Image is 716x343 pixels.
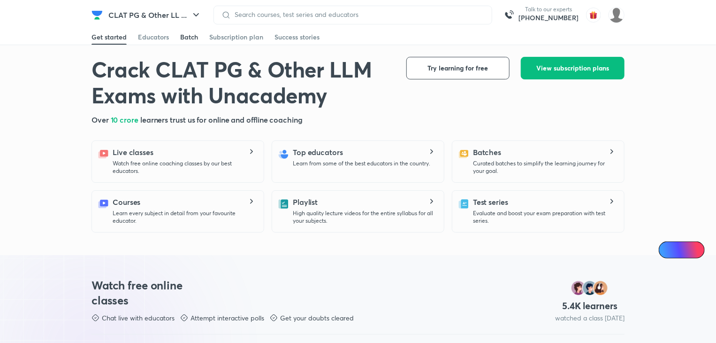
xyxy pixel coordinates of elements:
p: Get your doubts cleared [280,313,354,323]
h1: Crack CLAT PG & Other LLM Exams with Unacademy [91,57,391,109]
a: Get started [91,30,127,45]
a: Batch [180,30,198,45]
p: Evaluate and boost your exam preparation with test series. [473,210,617,225]
button: View subscription plans [521,57,625,79]
p: Chat live with educators [102,313,175,323]
button: Try learning for free [406,57,510,79]
p: Watch free online coaching classes by our best educators. [113,160,256,175]
a: Educators [138,30,169,45]
h4: 5.4 K learners [562,300,617,312]
h5: Courses [113,196,140,208]
div: Educators [138,32,169,42]
img: call-us [500,6,518,24]
h3: Watch free online classes [91,278,200,308]
h5: Test series [473,196,508,208]
input: Search courses, test series and educators [231,11,484,18]
a: Subscription plan [209,30,263,45]
p: watched a class [DATE] [555,313,625,323]
h5: Live classes [113,147,153,158]
img: sejal [609,7,625,23]
p: Attempt interactive polls [190,313,264,323]
p: Learn every subject in detail from your favourite educator. [113,210,256,225]
div: Batch [180,32,198,42]
p: High quality lecture videos for the entire syllabus for all your subjects. [293,210,436,225]
span: Ai Doubts [674,246,699,254]
span: Try learning for free [428,63,488,73]
span: 10 crore [111,115,140,125]
img: Company Logo [91,9,103,21]
span: View subscription plans [536,63,609,73]
span: learners trust us for online and offline coaching [140,115,303,125]
img: Icon [664,246,672,254]
h5: Playlist [293,196,318,208]
button: CLAT PG & Other LL ... [103,6,207,24]
h5: Batches [473,147,501,158]
a: Ai Doubts [659,242,705,258]
p: Learn from some of the best educators in the country. [293,160,430,167]
div: Subscription plan [209,32,263,42]
div: Get started [91,32,127,42]
div: Success stories [274,32,320,42]
p: Talk to our experts [518,6,579,13]
h5: Top educators [293,147,343,158]
img: avatar [586,8,601,23]
a: Success stories [274,30,320,45]
a: [PHONE_NUMBER] [518,13,579,23]
span: Over [91,115,111,125]
p: Curated batches to simplify the learning journey for your goal. [473,160,617,175]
